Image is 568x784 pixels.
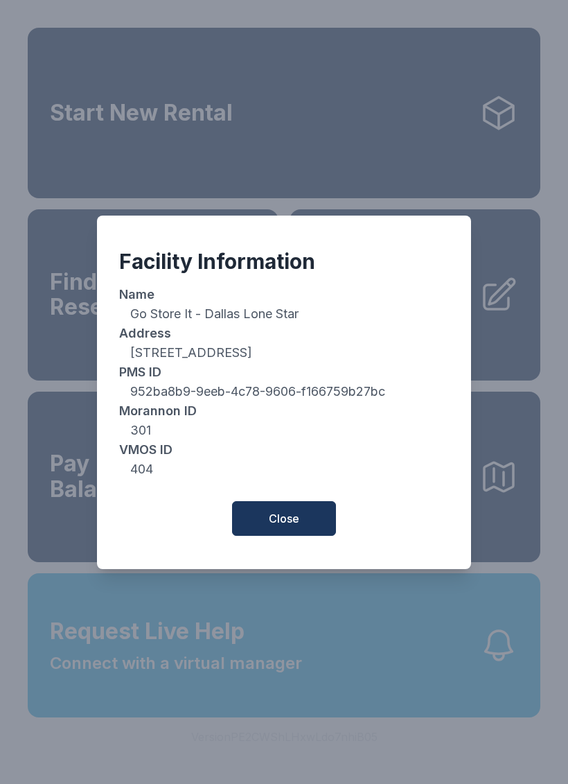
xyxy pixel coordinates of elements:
dd: Go Store It - Dallas Lone Star [119,304,449,324]
dt: Name [119,285,449,304]
dt: VMOS ID [119,440,449,460]
dd: 404 [119,460,449,479]
dt: PMS ID [119,363,449,382]
dt: Morannon ID [119,401,449,421]
dd: [STREET_ADDRESS] [119,343,449,363]
div: Facility Information [119,249,449,274]
dd: 301 [119,421,449,440]
dd: 952ba8b9-9eeb-4c78-9606-f166759b27bc [119,382,449,401]
span: Close [269,510,299,527]
dt: Address [119,324,449,343]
